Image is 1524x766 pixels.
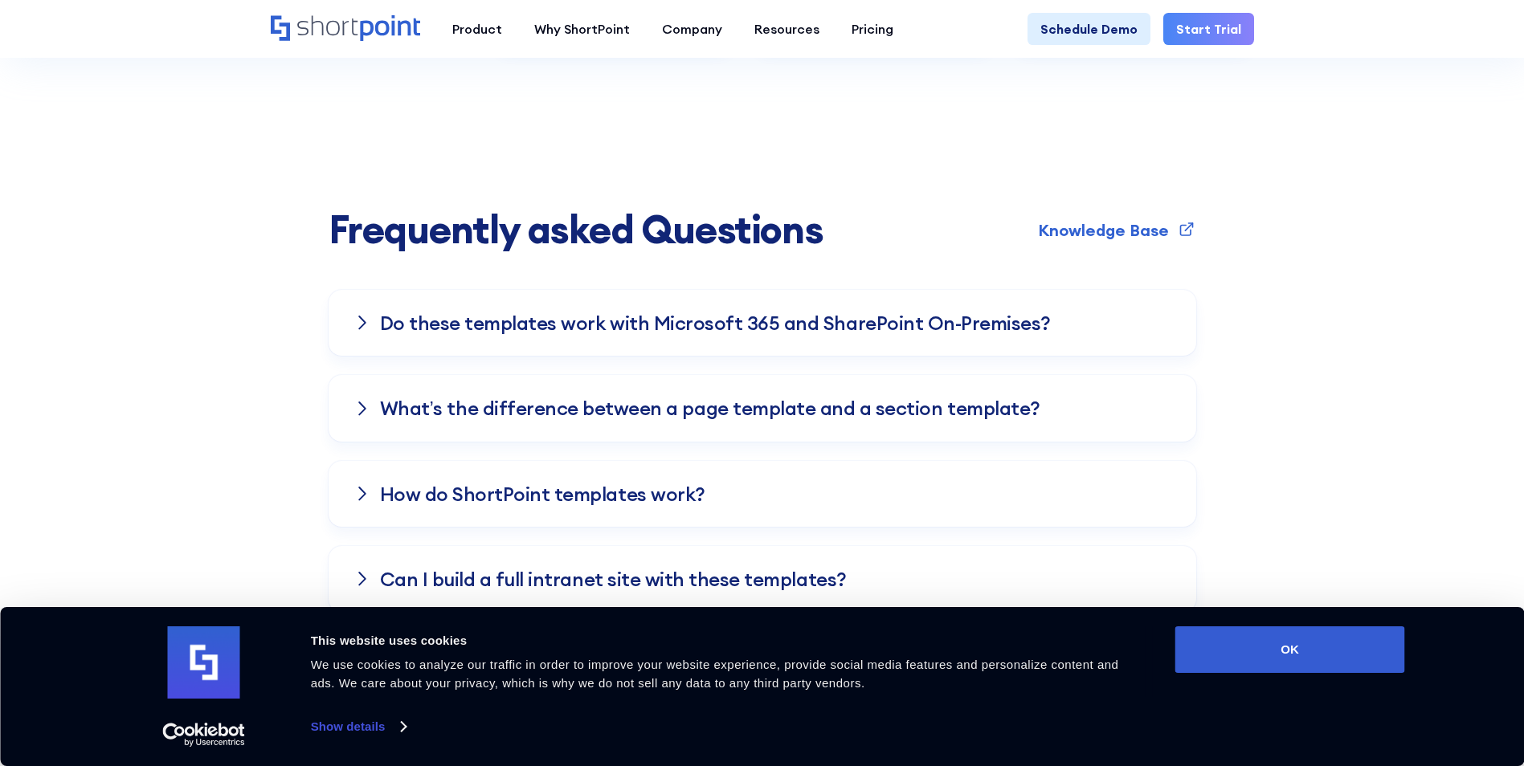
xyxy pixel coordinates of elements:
[1175,626,1405,673] button: OK
[852,19,893,39] div: Pricing
[311,658,1119,690] span: We use cookies to analyze our traffic in order to improve your website experience, provide social...
[1235,580,1524,766] iframe: Chat Widget
[452,19,502,39] div: Product
[534,19,630,39] div: Why ShortPoint
[380,483,705,504] h3: How do ShortPoint templates work?
[133,723,274,747] a: Usercentrics Cookiebot - opens in a new window
[380,312,1051,333] h3: Do these templates work with Microsoft 365 and SharePoint On-Premises?
[662,19,722,39] div: Company
[738,13,836,45] a: Resources
[1038,219,1196,241] a: Knowledge Base
[311,631,1139,650] div: This website uses cookies
[380,568,847,589] h3: Can I build a full intranet site with these templates?
[1028,13,1150,45] a: Schedule Demo
[380,397,1040,418] h3: What’s the difference between a page template and a section template?
[1038,222,1169,238] div: Knowledge Base
[836,13,909,45] a: Pricing
[311,715,406,739] a: Show details
[1163,13,1254,45] a: Start Trial
[271,15,420,43] a: Home
[329,209,823,251] span: Frequently asked Questions
[436,13,518,45] a: Product
[518,13,646,45] a: Why ShortPoint
[168,626,240,699] img: logo
[646,13,738,45] a: Company
[754,19,819,39] div: Resources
